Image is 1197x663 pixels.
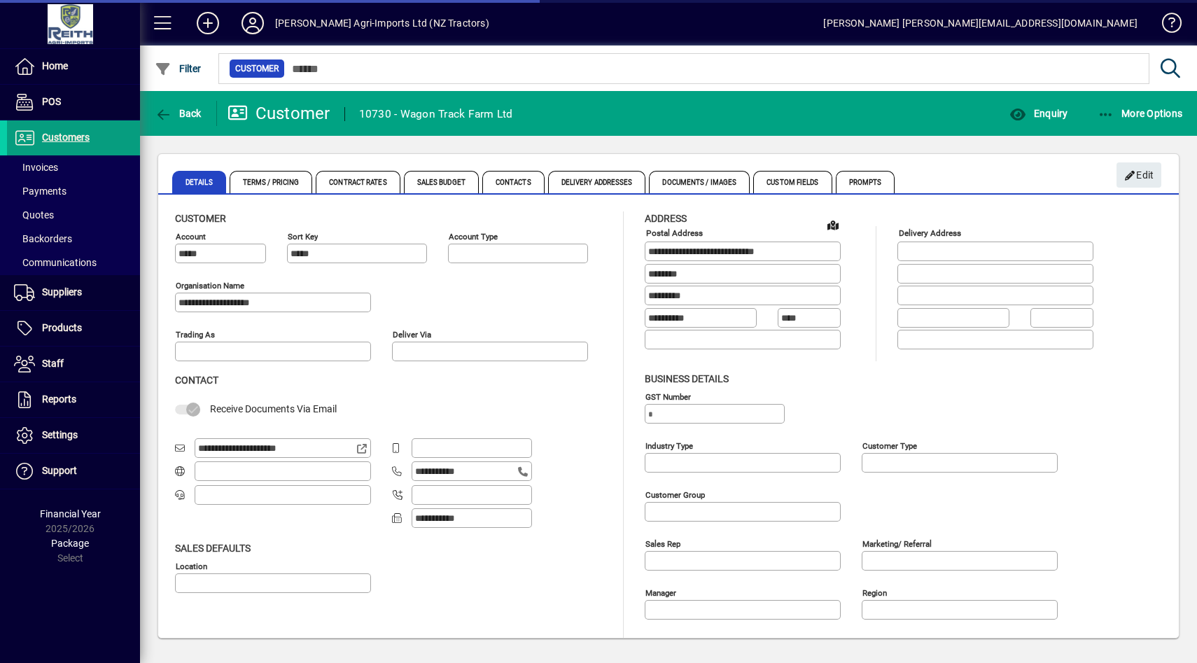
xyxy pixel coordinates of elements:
span: Sales defaults [175,543,251,554]
span: Backorders [14,233,72,244]
mat-label: Manager [645,587,676,597]
mat-label: Deliver via [393,330,431,340]
a: Payments [7,179,140,203]
span: Filter [155,63,202,74]
mat-label: Organisation name [176,281,244,291]
mat-label: Account [176,232,206,242]
button: Add [185,11,230,36]
a: Settings [7,418,140,453]
a: View on map [822,214,844,236]
a: Support [7,454,140,489]
span: POS [42,96,61,107]
button: Back [151,101,205,126]
span: Custom Fields [753,171,832,193]
div: Customer [227,102,330,125]
span: Edit [1124,164,1154,187]
span: Payments [14,186,66,197]
mat-label: Industry type [645,440,693,450]
a: Suppliers [7,275,140,310]
a: Knowledge Base [1151,3,1179,48]
span: Communications [14,257,97,268]
span: Reports [42,393,76,405]
a: Staff [7,347,140,382]
span: Contact [175,375,218,386]
span: Support [42,465,77,476]
span: Customers [42,132,90,143]
span: Package [51,538,89,549]
app-page-header-button: Back [140,101,217,126]
span: Invoices [14,162,58,173]
span: Home [42,60,68,71]
span: Customer [235,62,279,76]
a: Quotes [7,203,140,227]
span: Quotes [14,209,54,221]
span: Prompts [836,171,895,193]
mat-label: Notes [645,636,667,646]
span: Details [172,171,226,193]
button: Profile [230,11,275,36]
span: Sales Budget [404,171,479,193]
a: Reports [7,382,140,417]
span: Documents / Images [649,171,750,193]
a: Home [7,49,140,84]
mat-label: Customer group [645,489,705,499]
button: More Options [1094,101,1186,126]
span: Business details [645,373,729,384]
span: More Options [1098,108,1183,119]
span: Terms / Pricing [230,171,313,193]
button: Edit [1116,162,1161,188]
div: [PERSON_NAME] [PERSON_NAME][EMAIL_ADDRESS][DOMAIN_NAME] [823,12,1137,34]
span: Contract Rates [316,171,400,193]
span: Address [645,213,687,224]
button: Filter [151,56,205,81]
a: Products [7,311,140,346]
span: Delivery Addresses [548,171,646,193]
a: Backorders [7,227,140,251]
span: Enquiry [1009,108,1067,119]
mat-label: Sort key [288,232,318,242]
div: 10730 - Wagon Track Farm Ltd [359,103,513,125]
mat-label: Customer type [862,440,917,450]
mat-label: GST Number [645,391,691,401]
button: Enquiry [1006,101,1071,126]
span: Settings [42,429,78,440]
span: Back [155,108,202,119]
a: POS [7,85,140,120]
a: Invoices [7,155,140,179]
mat-label: Account Type [449,232,498,242]
div: [PERSON_NAME] Agri-Imports Ltd (NZ Tractors) [275,12,489,34]
mat-label: Marketing/ Referral [862,538,932,548]
span: Contacts [482,171,545,193]
span: Suppliers [42,286,82,298]
span: Staff [42,358,64,369]
span: Financial Year [40,508,101,519]
mat-label: Sales rep [645,538,680,548]
span: Receive Documents Via Email [210,403,337,414]
mat-label: Region [862,587,887,597]
mat-label: Trading as [176,330,215,340]
span: Customer [175,213,226,224]
a: Communications [7,251,140,274]
mat-label: Location [176,561,207,571]
span: Products [42,322,82,333]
